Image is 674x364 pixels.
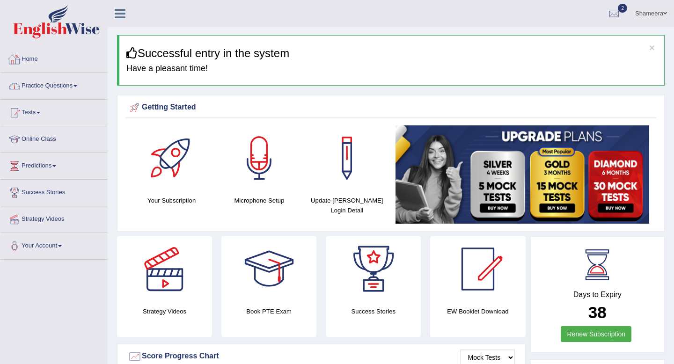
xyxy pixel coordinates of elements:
[396,125,649,224] img: small5.jpg
[430,306,525,316] h4: EW Booklet Download
[308,196,386,215] h4: Update [PERSON_NAME] Login Detail
[0,206,107,230] a: Strategy Videos
[0,153,107,176] a: Predictions
[0,233,107,256] a: Your Account
[541,291,654,299] h4: Days to Expiry
[117,306,212,316] h4: Strategy Videos
[128,101,654,115] div: Getting Started
[0,180,107,203] a: Success Stories
[588,303,607,321] b: 38
[0,100,107,123] a: Tests
[649,43,655,52] button: ×
[126,47,657,59] h3: Successful entry in the system
[220,196,298,205] h4: Microphone Setup
[126,64,657,73] h4: Have a pleasant time!
[618,4,627,13] span: 2
[0,46,107,70] a: Home
[132,196,211,205] h4: Your Subscription
[561,326,631,342] a: Renew Subscription
[128,349,515,364] div: Score Progress Chart
[0,126,107,150] a: Online Class
[0,73,107,96] a: Practice Questions
[221,306,316,316] h4: Book PTE Exam
[326,306,421,316] h4: Success Stories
